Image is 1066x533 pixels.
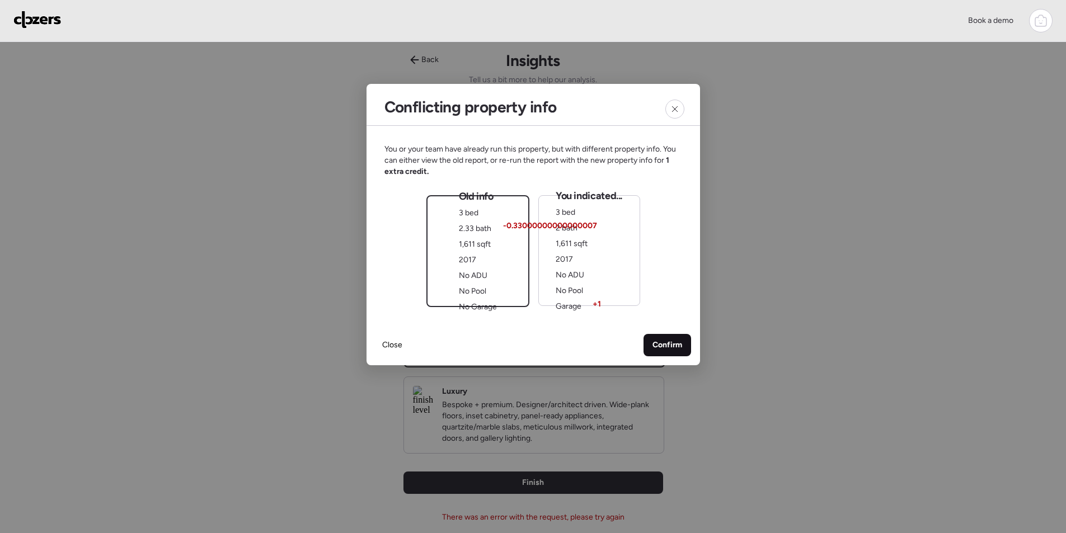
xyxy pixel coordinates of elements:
span: You or your team have already run this property, but with different property info. You can either... [384,144,682,177]
span: Book a demo [968,16,1013,25]
span: Confirm [652,339,682,351]
span: 1,611 sqft [459,239,491,249]
span: No Garage [459,302,497,312]
span: 3 bed [459,208,478,218]
span: 2017 [459,255,476,265]
img: Logo [13,11,62,29]
span: 2.33 bath [459,224,491,233]
span: No ADU [459,271,487,280]
span: -0.33000000000000007 [503,220,597,232]
span: 2017 [556,254,573,264]
span: Close [382,339,402,351]
span: No Pool [459,286,486,296]
span: Garage [556,301,581,311]
span: 3 bed [556,207,575,217]
span: 1,611 sqft [556,239,588,248]
h2: Conflicting property info [384,97,557,116]
span: No ADU [556,270,584,280]
span: You indicated... [556,189,622,202]
span: Old info [459,190,494,203]
span: No Pool [556,286,583,295]
span: + 1 [593,299,601,310]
